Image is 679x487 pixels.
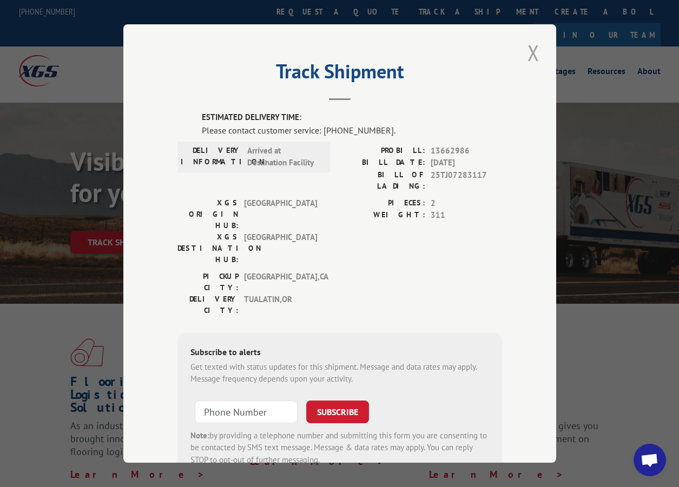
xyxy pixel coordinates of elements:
[340,197,425,210] label: PIECES:
[177,197,239,231] label: XGS ORIGIN HUB:
[340,169,425,192] label: BILL OF LADING:
[244,271,317,293] span: [GEOGRAPHIC_DATA] , CA
[431,169,502,192] span: 25TJ07283117
[244,293,317,316] span: TUALATIN , OR
[431,197,502,210] span: 2
[431,157,502,169] span: [DATE]
[195,401,298,423] input: Phone Number
[340,209,425,222] label: WEIGHT:
[190,361,489,385] div: Get texted with status updates for this shipment. Message and data rates may apply. Message frequ...
[177,293,239,316] label: DELIVERY CITY:
[190,345,489,361] div: Subscribe to alerts
[190,430,209,441] strong: Note:
[634,444,666,476] a: Open chat
[524,38,543,68] button: Close modal
[202,124,502,137] div: Please contact customer service: [PHONE_NUMBER].
[244,197,317,231] span: [GEOGRAPHIC_DATA]
[431,145,502,157] span: 13662986
[177,231,239,265] label: XGS DESTINATION HUB:
[244,231,317,265] span: [GEOGRAPHIC_DATA]
[181,145,242,169] label: DELIVERY INFORMATION:
[306,401,369,423] button: SUBSCRIBE
[340,157,425,169] label: BILL DATE:
[177,271,239,293] label: PICKUP CITY:
[340,145,425,157] label: PROBILL:
[190,430,489,466] div: by providing a telephone number and submitting this form you are consenting to be contacted by SM...
[177,64,502,84] h2: Track Shipment
[431,209,502,222] span: 311
[202,111,502,124] label: ESTIMATED DELIVERY TIME:
[247,145,320,169] span: Arrived at Destination Facility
